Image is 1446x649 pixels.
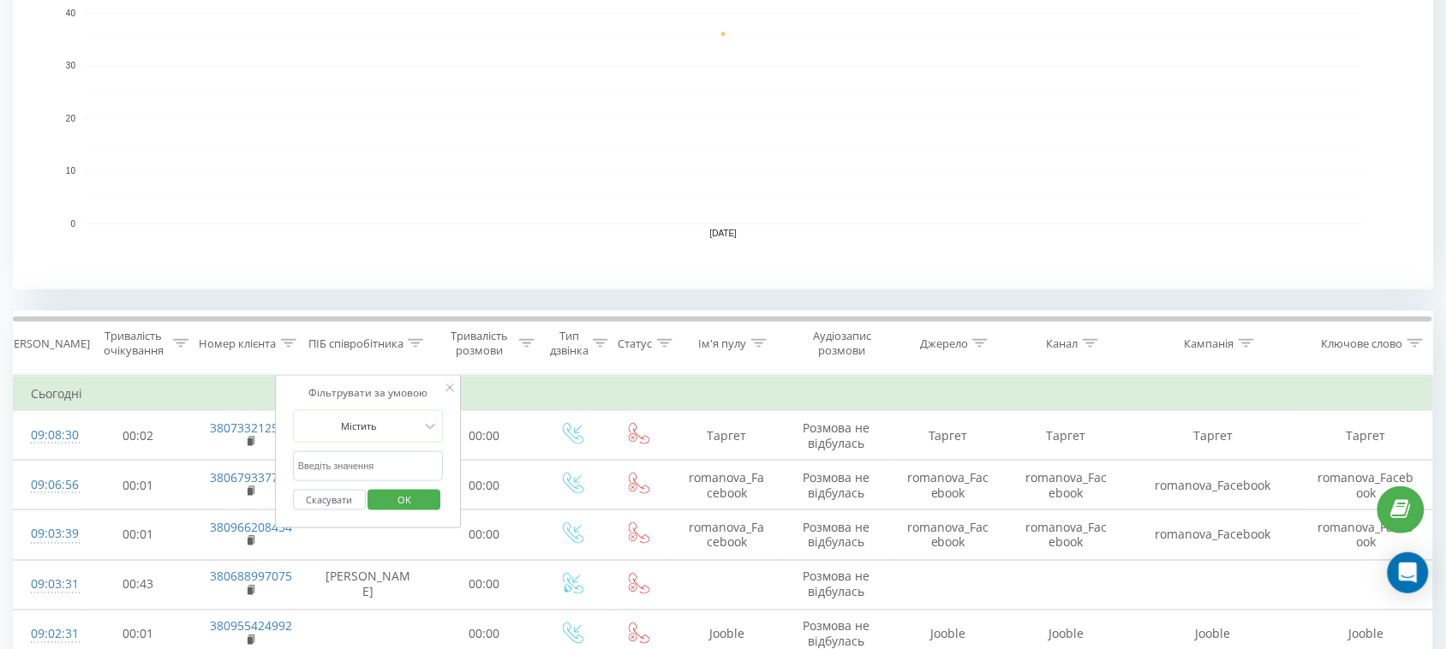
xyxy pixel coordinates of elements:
span: Розмова не відбулась [804,519,870,551]
div: [PERSON_NAME] [3,336,90,351]
div: 09:08:30 [31,419,66,452]
td: Таргет [670,411,784,461]
button: Скасувати [293,490,366,511]
input: Введіть значення [293,451,444,481]
div: 09:03:31 [31,569,66,602]
td: 00:02 [83,411,193,461]
td: romanova_Facebook [670,461,784,510]
div: Кампанія [1185,336,1234,351]
td: Таргет [1126,411,1301,461]
td: romanova_Facebook [1126,461,1301,510]
div: Фільтрувати за умовою [293,384,444,402]
span: OK [380,486,428,513]
td: romanova_Facebook [889,510,1007,560]
div: Тривалість розмови [445,329,515,358]
a: 380955424992 [210,618,292,634]
td: 00:00 [429,461,539,510]
div: Статус [618,336,653,351]
div: Тип дзвінка [550,329,589,358]
td: romanova_Facebook [670,510,784,560]
td: Таргет [1301,411,1432,461]
td: 00:01 [83,510,193,560]
td: romanova_Facebook [1007,461,1126,510]
text: 30 [66,62,76,71]
text: [DATE] [710,229,738,239]
text: 20 [66,114,76,123]
td: romanova_Facebook [889,461,1007,510]
div: Джерело [920,336,968,351]
td: Таргет [889,411,1007,461]
div: Ключове слово [1322,336,1403,351]
text: 0 [70,219,75,229]
div: Канал [1047,336,1079,351]
a: 380679337712 [210,469,292,485]
a: 380966208454 [210,519,292,535]
div: 09:03:39 [31,518,66,551]
td: 00:00 [429,560,539,610]
td: [PERSON_NAME] [307,560,429,610]
text: 40 [66,9,76,18]
div: Тривалість очікування [99,329,169,358]
div: Open Intercom Messenger [1388,552,1429,593]
a: 380688997075 [210,569,292,585]
td: 00:00 [429,411,539,461]
span: Розмова не відбулась [804,420,870,451]
div: 09:06:56 [31,468,66,502]
td: Таргет [1007,411,1126,461]
td: 00:01 [83,461,193,510]
span: Розмова не відбулась [804,569,870,600]
td: romanova_Facebook [1301,461,1432,510]
a: 380733212575 [210,420,292,436]
button: OK [368,490,441,511]
div: Аудіозапис розмови [799,329,885,358]
div: ПІБ співробітника [308,336,403,351]
td: 00:43 [83,560,193,610]
td: romanova_Facebook [1007,510,1126,560]
td: romanova_Facebook [1301,510,1432,560]
text: 10 [66,167,76,176]
td: Сьогодні [14,377,1433,411]
span: Розмова не відбулась [804,469,870,501]
td: 00:00 [429,510,539,560]
div: Номер клієнта [200,336,277,351]
div: Ім'я пулу [699,336,747,351]
td: romanova_Facebook [1126,510,1301,560]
